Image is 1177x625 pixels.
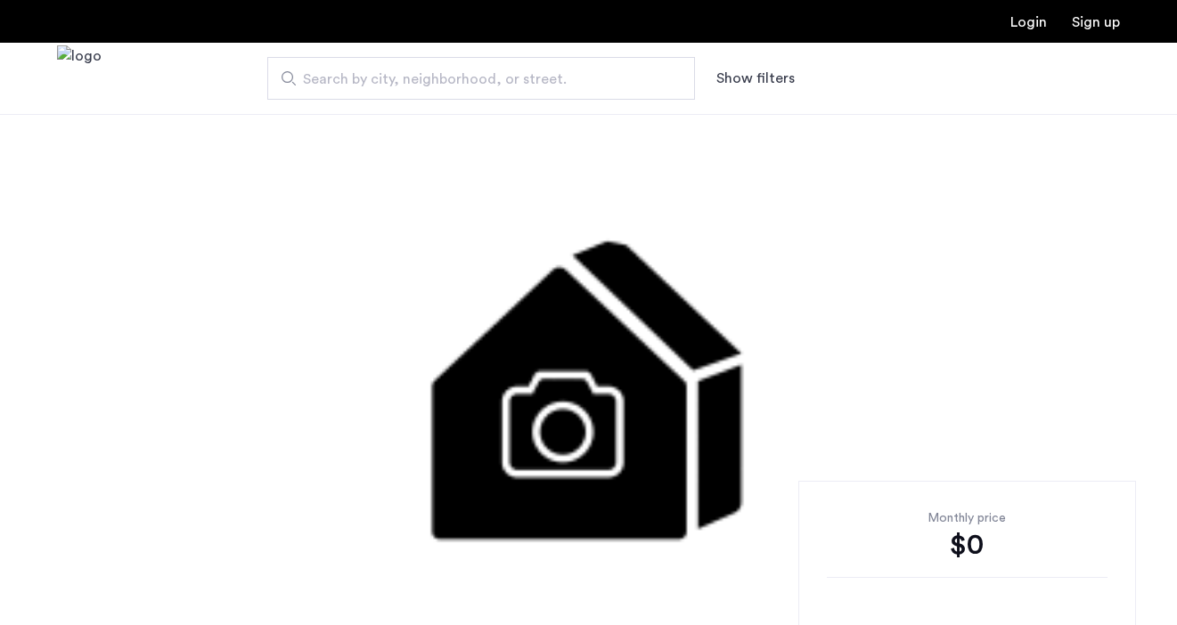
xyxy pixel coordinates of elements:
[57,45,102,112] a: Cazamio Logo
[57,45,102,112] img: logo
[827,509,1108,527] div: Monthly price
[716,68,795,89] button: Show or hide filters
[1010,15,1047,29] a: Login
[1072,15,1120,29] a: Registration
[827,527,1108,563] div: $0
[267,57,695,100] input: Apartment Search
[303,69,645,90] span: Search by city, neighborhood, or street.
